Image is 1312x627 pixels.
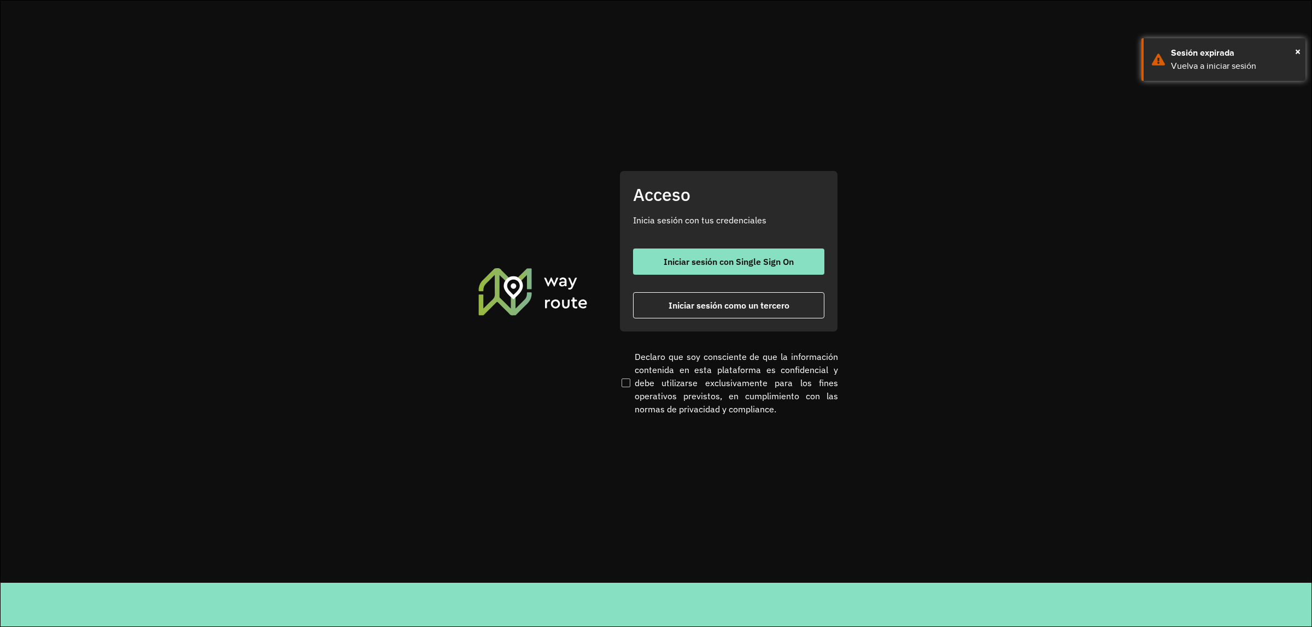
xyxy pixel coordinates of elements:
[664,257,794,266] span: Iniciar sesión con Single Sign On
[1171,60,1297,73] div: Vuelva a iniciar sesión
[619,350,838,416] label: Declaro que soy consciente de que la información contenida en esta plataforma es confidencial y d...
[1171,46,1297,60] div: Sesión expirada
[633,214,824,227] p: Inicia sesión con tus credenciales
[633,292,824,318] button: button
[1295,43,1301,60] button: Close
[633,249,824,275] button: button
[477,267,589,317] img: Roteirizador AmbevTech
[669,301,789,310] span: Iniciar sesión como un tercero
[1295,43,1301,60] span: ×
[633,184,824,205] h2: Acceso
